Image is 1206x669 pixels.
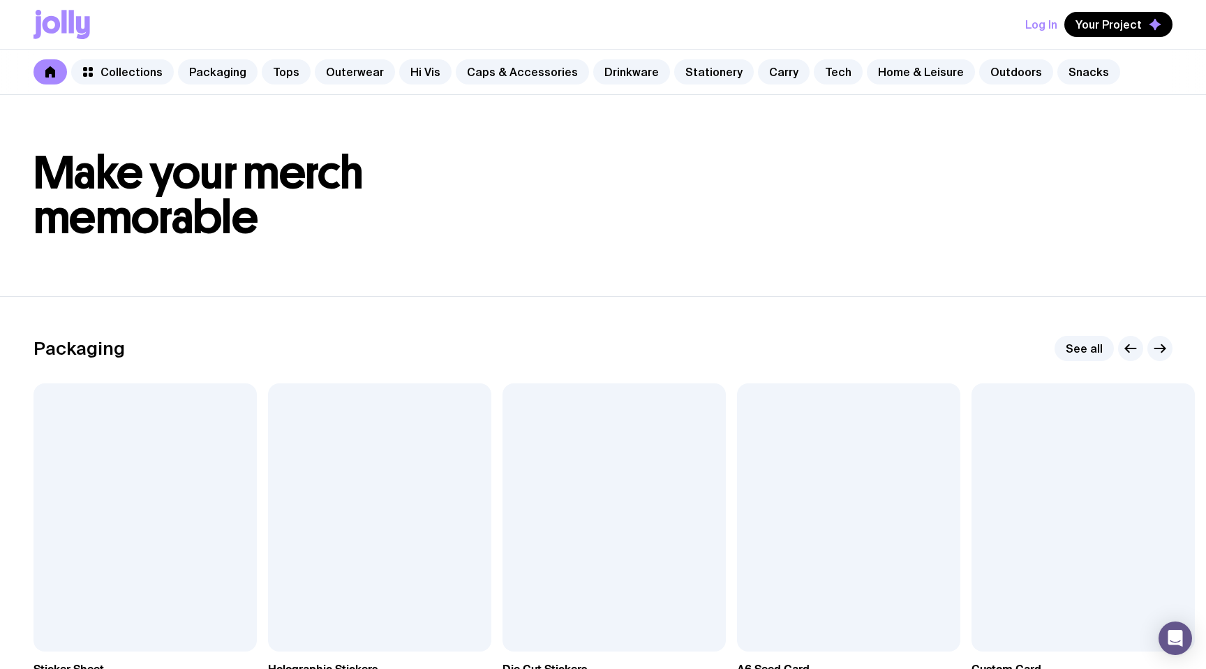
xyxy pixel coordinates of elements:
span: Make your merch memorable [33,145,364,245]
a: Outdoors [979,59,1053,84]
button: Log In [1025,12,1057,37]
a: Carry [758,59,810,84]
a: Collections [71,59,174,84]
a: Hi Vis [399,59,452,84]
a: Caps & Accessories [456,59,589,84]
a: Home & Leisure [867,59,975,84]
h2: Packaging [33,338,125,359]
a: Stationery [674,59,754,84]
a: Tech [814,59,863,84]
a: See all [1055,336,1114,361]
div: Open Intercom Messenger [1159,622,1192,655]
span: Your Project [1075,17,1142,31]
a: Snacks [1057,59,1120,84]
a: Drinkware [593,59,670,84]
a: Packaging [178,59,258,84]
a: Outerwear [315,59,395,84]
a: Tops [262,59,311,84]
button: Your Project [1064,12,1172,37]
span: Collections [100,65,163,79]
